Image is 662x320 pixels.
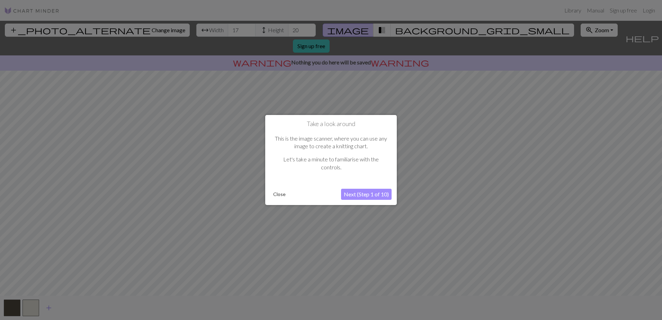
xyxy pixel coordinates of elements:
button: Next (Step 1 of 10) [341,189,392,200]
div: Take a look around [265,115,397,205]
button: Close [270,189,288,199]
p: Let's take a minute to familiarise with the controls. [274,155,388,171]
p: This is the image scanner, where you can use any image to create a knitting chart. [274,135,388,150]
h1: Take a look around [270,120,392,128]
